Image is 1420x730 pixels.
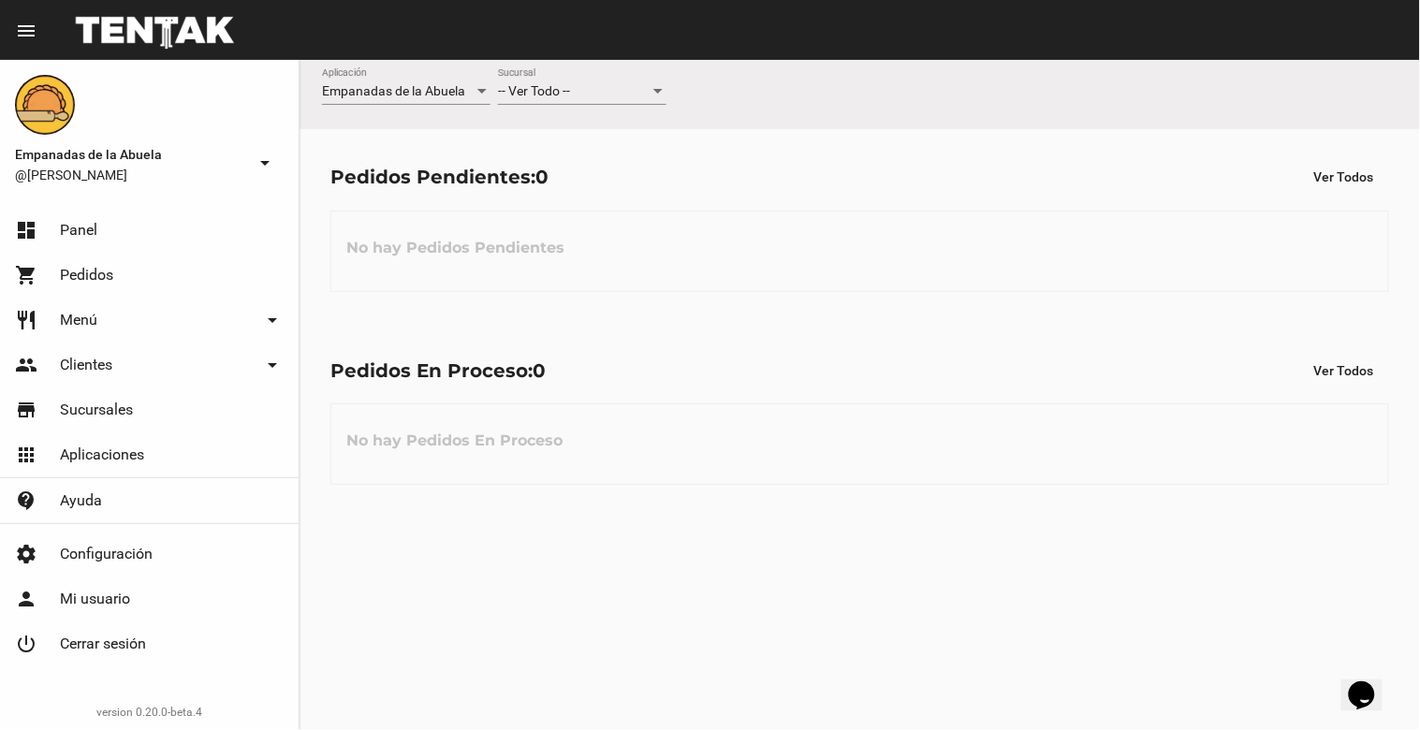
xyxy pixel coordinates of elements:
[15,143,246,166] span: Empanadas de la Abuela
[15,354,37,376] mat-icon: people
[15,399,37,421] mat-icon: store
[15,219,37,241] mat-icon: dashboard
[15,703,284,722] div: version 0.20.0-beta.4
[15,264,37,286] mat-icon: shopping_cart
[60,545,153,563] span: Configuración
[261,354,284,376] mat-icon: arrow_drop_down
[60,311,97,329] span: Menú
[60,590,130,608] span: Mi usuario
[15,309,37,331] mat-icon: restaurant
[498,83,570,98] span: -- Ver Todo --
[15,20,37,42] mat-icon: menu
[15,633,37,655] mat-icon: power_settings_new
[322,83,465,98] span: Empanadas de la Abuela
[15,75,75,135] img: f0136945-ed32-4f7c-91e3-a375bc4bb2c5.png
[331,413,578,469] h3: No hay Pedidos En Proceso
[535,166,549,188] span: 0
[15,489,37,512] mat-icon: contact_support
[60,221,97,240] span: Panel
[261,309,284,331] mat-icon: arrow_drop_down
[15,543,37,565] mat-icon: settings
[1314,363,1374,378] span: Ver Todos
[60,491,102,510] span: Ayuda
[254,152,276,174] mat-icon: arrow_drop_down
[60,635,146,653] span: Cerrar sesión
[60,401,133,419] span: Sucursales
[15,444,37,466] mat-icon: apps
[1341,655,1401,711] iframe: chat widget
[330,162,549,192] div: Pedidos Pendientes:
[60,445,144,464] span: Aplicaciones
[15,588,37,610] mat-icon: person
[60,266,113,285] span: Pedidos
[1299,354,1389,387] button: Ver Todos
[60,356,112,374] span: Clientes
[331,220,579,276] h3: No hay Pedidos Pendientes
[330,356,546,386] div: Pedidos En Proceso:
[1299,160,1389,194] button: Ver Todos
[15,166,246,184] span: @[PERSON_NAME]
[533,359,546,382] span: 0
[1314,169,1374,184] span: Ver Todos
